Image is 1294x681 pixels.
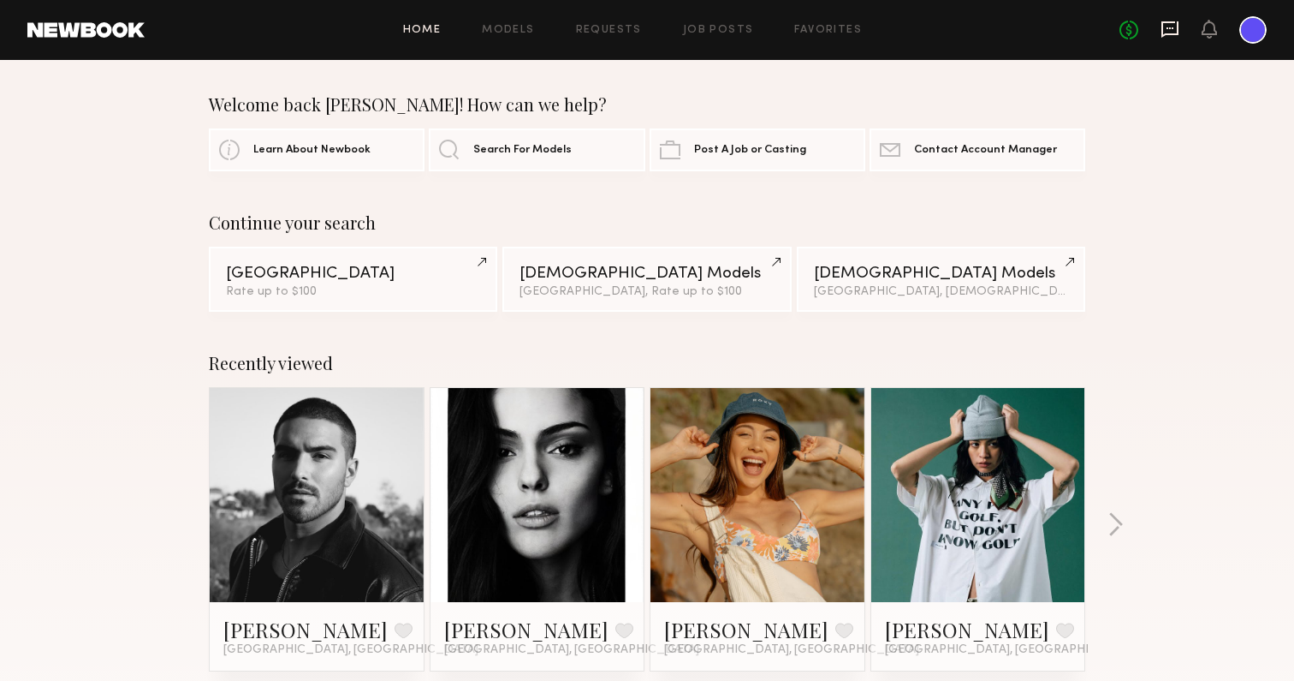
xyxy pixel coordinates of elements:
[223,643,478,657] span: [GEOGRAPHIC_DATA], [GEOGRAPHIC_DATA]
[444,616,608,643] a: [PERSON_NAME]
[664,616,828,643] a: [PERSON_NAME]
[209,247,497,312] a: [GEOGRAPHIC_DATA]Rate up to $100
[885,643,1140,657] span: [GEOGRAPHIC_DATA], [GEOGRAPHIC_DATA]
[253,145,371,156] span: Learn About Newbook
[444,643,699,657] span: [GEOGRAPHIC_DATA], [GEOGRAPHIC_DATA]
[797,247,1085,312] a: [DEMOGRAPHIC_DATA] Models[GEOGRAPHIC_DATA], [DEMOGRAPHIC_DATA]
[914,145,1057,156] span: Contact Account Manager
[209,212,1085,233] div: Continue your search
[209,353,1085,373] div: Recently viewed
[664,643,919,657] span: [GEOGRAPHIC_DATA], [GEOGRAPHIC_DATA]
[223,616,388,643] a: [PERSON_NAME]
[576,25,642,36] a: Requests
[429,128,644,171] a: Search For Models
[814,286,1068,298] div: [GEOGRAPHIC_DATA], [DEMOGRAPHIC_DATA]
[473,145,572,156] span: Search For Models
[482,25,534,36] a: Models
[794,25,862,36] a: Favorites
[650,128,865,171] a: Post A Job or Casting
[519,266,774,282] div: [DEMOGRAPHIC_DATA] Models
[209,128,424,171] a: Learn About Newbook
[502,247,791,312] a: [DEMOGRAPHIC_DATA] Models[GEOGRAPHIC_DATA], Rate up to $100
[209,94,1085,115] div: Welcome back [PERSON_NAME]! How can we help?
[683,25,754,36] a: Job Posts
[694,145,806,156] span: Post A Job or Casting
[885,616,1049,643] a: [PERSON_NAME]
[226,286,480,298] div: Rate up to $100
[403,25,442,36] a: Home
[226,266,480,282] div: [GEOGRAPHIC_DATA]
[814,266,1068,282] div: [DEMOGRAPHIC_DATA] Models
[519,286,774,298] div: [GEOGRAPHIC_DATA], Rate up to $100
[870,128,1085,171] a: Contact Account Manager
